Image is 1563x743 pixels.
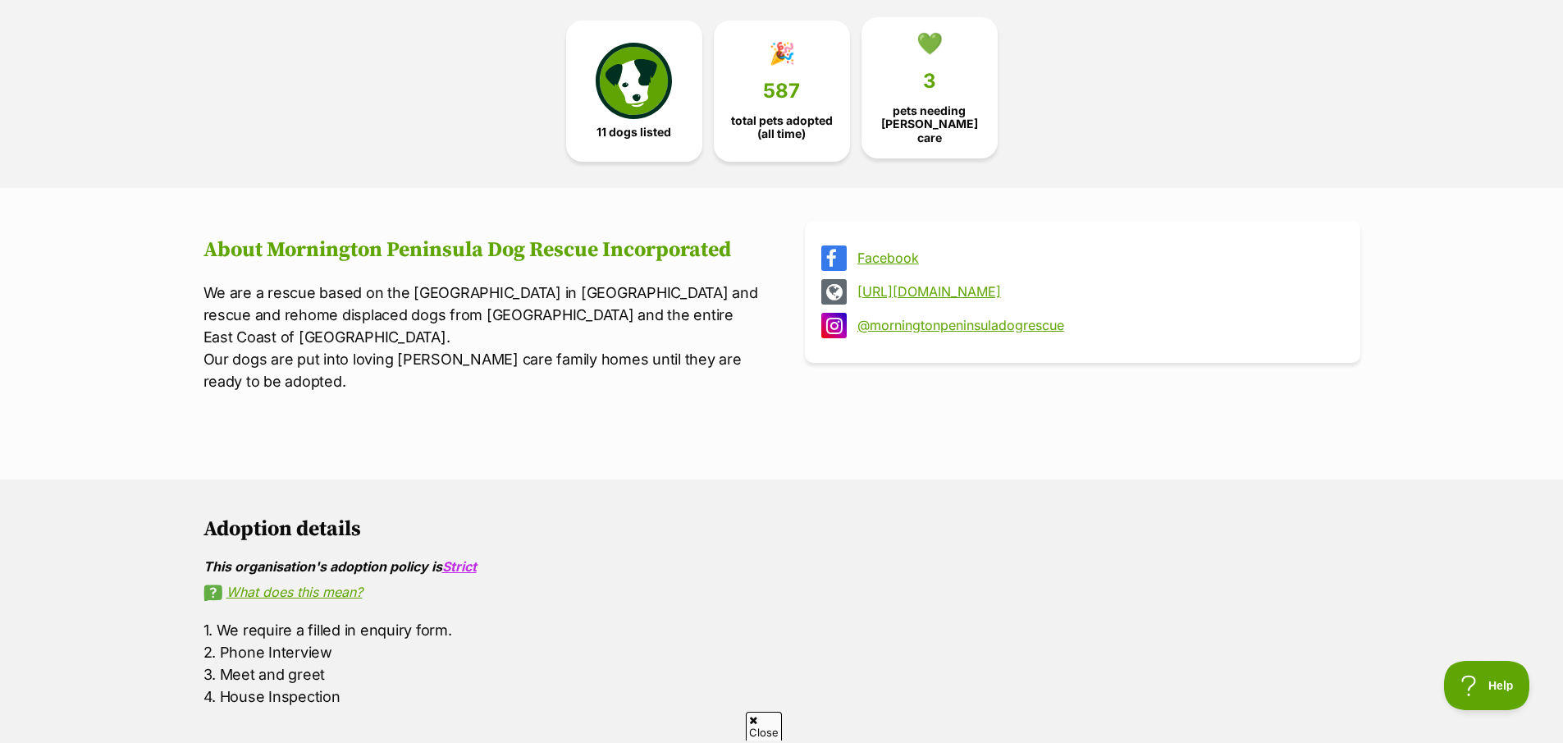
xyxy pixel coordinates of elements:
[1444,661,1530,710] iframe: Help Scout Beacon - Open
[596,126,671,139] span: 11 dogs listed
[857,318,1337,333] a: @morningtonpeninsuladogrescue
[728,114,836,140] span: total pets adopted (all time)
[769,41,795,66] div: 🎉
[923,70,936,93] span: 3
[442,558,477,575] a: Strict
[203,559,1360,574] div: This organisation's adoption policy is
[857,250,1337,265] a: Facebook
[875,104,984,144] span: pets needing [PERSON_NAME] care
[861,17,998,158] a: 💚 3 pets needing [PERSON_NAME] care
[857,284,1337,299] a: [URL][DOMAIN_NAME]
[566,21,702,162] a: 11 dogs listed
[203,619,1360,708] p: 1. We require a filled in enquiry form. 2. Phone Interview 3. Meet and greet 4. House Inspection
[714,21,850,162] a: 🎉 587 total pets adopted (all time)
[203,282,759,392] p: We are a rescue based on the [GEOGRAPHIC_DATA] in [GEOGRAPHIC_DATA] and rescue and rehome displac...
[916,31,943,56] div: 💚
[763,80,800,103] span: 587
[746,712,782,741] span: Close
[203,238,759,263] h2: About Mornington Peninsula Dog Rescue Incorporated
[203,517,1360,542] h2: Adoption details
[596,43,671,118] img: petrescue-icon-eee76f85a60ef55c4a1927667547b313a7c0e82042636edf73dce9c88f694885.svg
[203,585,1360,599] a: What does this mean?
